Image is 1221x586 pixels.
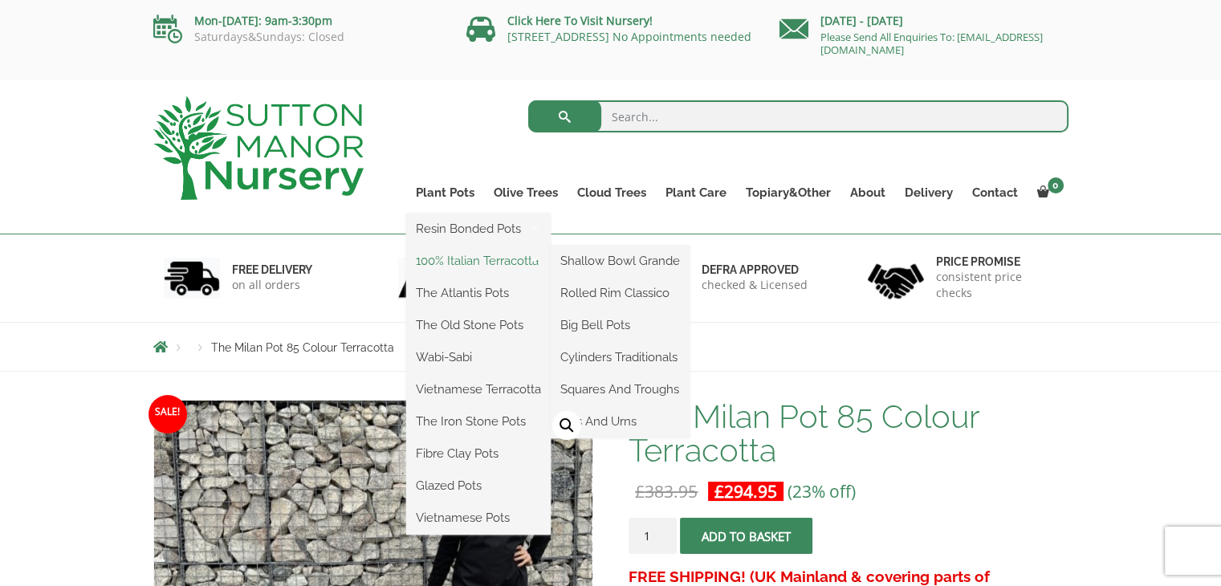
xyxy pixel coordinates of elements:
[629,400,1068,467] h1: The Milan Pot 85 Colour Terracotta
[936,269,1058,301] p: consistent price checks
[406,409,551,433] a: The Iron Stone Pots
[507,13,653,28] a: Click Here To Visit Nursery!
[629,518,677,554] input: Product quantity
[149,395,187,433] span: Sale!
[551,345,690,369] a: Cylinders Traditionals
[406,217,551,241] a: Resin Bonded Pots
[702,277,808,293] p: checked & Licensed
[406,474,551,498] a: Glazed Pots
[406,377,551,401] a: Vietnamese Terracotta
[406,442,551,466] a: Fibre Clay Pots
[153,31,442,43] p: Saturdays&Sundays: Closed
[936,254,1058,269] h6: Price promise
[232,262,312,277] h6: FREE DELIVERY
[788,480,856,503] span: (23% off)
[635,480,698,503] bdi: 383.95
[1048,177,1064,193] span: 0
[635,480,645,503] span: £
[406,281,551,305] a: The Atlantis Pots
[840,181,895,204] a: About
[153,340,1068,353] nav: Breadcrumbs
[406,249,551,273] a: 100% Italian Terracotta
[714,480,724,503] span: £
[895,181,963,204] a: Delivery
[406,181,484,204] a: Plant Pots
[868,254,924,303] img: 4.jpg
[779,11,1068,31] p: [DATE] - [DATE]
[1028,181,1068,204] a: 0
[963,181,1028,204] a: Contact
[211,341,394,354] span: The Milan Pot 85 Colour Terracotta
[656,181,736,204] a: Plant Care
[551,409,690,433] a: Jars And Urns
[551,281,690,305] a: Rolled Rim Classico
[507,29,751,44] a: [STREET_ADDRESS] No Appointments needed
[714,480,777,503] bdi: 294.95
[568,181,656,204] a: Cloud Trees
[484,181,568,204] a: Olive Trees
[551,377,690,401] a: Squares And Troughs
[528,100,1068,132] input: Search...
[406,345,551,369] a: Wabi-Sabi
[406,506,551,530] a: Vietnamese Pots
[736,181,840,204] a: Topiary&Other
[153,11,442,31] p: Mon-[DATE]: 9am-3:30pm
[820,30,1043,57] a: Please Send All Enquiries To: [EMAIL_ADDRESS][DOMAIN_NAME]
[702,262,808,277] h6: Defra approved
[551,249,690,273] a: Shallow Bowl Grande
[232,277,312,293] p: on all orders
[551,313,690,337] a: Big Bell Pots
[398,258,454,299] img: 2.jpg
[164,258,220,299] img: 1.jpg
[406,313,551,337] a: The Old Stone Pots
[153,96,364,200] img: logo
[680,518,812,554] button: Add to basket
[552,411,581,440] a: View full-screen image gallery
